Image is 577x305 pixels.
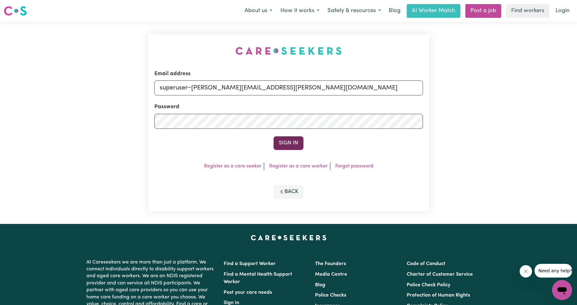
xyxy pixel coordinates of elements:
a: Media Centre [315,272,347,277]
a: Post a job [465,4,501,18]
button: Sign In [274,136,303,150]
button: How it works [276,4,323,17]
a: The Founders [315,261,346,266]
a: Blog [385,4,404,18]
button: Back [274,185,303,199]
a: Protection of Human Rights [407,293,470,298]
input: Email address [154,80,423,95]
label: Email address [154,70,191,78]
a: Post your care needs [224,290,272,295]
a: Find a Mental Health Support Worker [224,272,292,284]
a: AI Worker Match [407,4,460,18]
a: Charter of Customer Service [407,272,473,277]
a: Find workers [506,4,549,18]
span: Need any help? [4,4,38,9]
button: Safety & resources [323,4,385,17]
a: Police Check Policy [407,283,450,288]
a: Login [552,4,573,18]
a: Find a Support Worker [224,261,276,266]
iframe: Button to launch messaging window [552,280,572,300]
a: Register as a care seeker [204,164,261,169]
a: Police Checks [315,293,346,298]
iframe: Message from company [535,264,572,278]
label: Password [154,103,179,111]
iframe: Close message [520,265,532,278]
img: Careseekers logo [4,5,27,17]
a: Register as a care worker [269,164,327,169]
a: Blog [315,283,325,288]
a: Code of Conduct [407,261,445,266]
button: About us [240,4,276,17]
a: Careseekers logo [4,4,27,18]
a: Forgot password [335,164,373,169]
a: Careseekers home page [251,235,327,240]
